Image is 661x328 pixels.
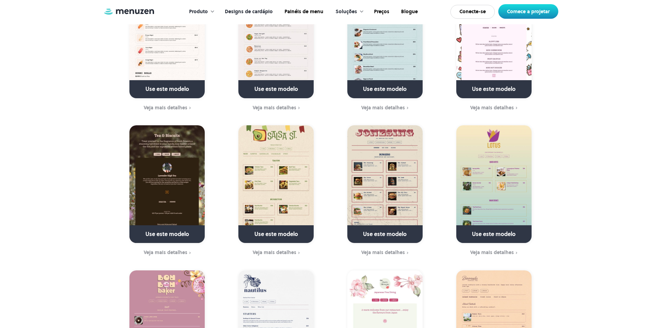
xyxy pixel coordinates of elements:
[129,125,205,243] a: Use este modelo
[182,1,218,23] div: Produto
[361,104,405,111] font: Veja mais detalhes
[450,5,495,19] a: Conecte-se
[285,8,323,15] font: Painéis de menu
[374,8,389,15] font: Preços
[507,8,550,15] font: Comece a projetar
[253,104,296,111] font: Veja mais detalhes
[238,125,314,243] a: Use este modelo
[347,125,423,243] a: Use este modelo
[218,1,278,23] a: Designs de cardápio
[459,8,486,15] font: Conecte-se
[335,249,435,256] a: Veja mais detalhes
[470,104,514,111] font: Veja mais detalhes
[444,104,544,112] a: Veja mais detalhes
[335,104,435,112] a: Veja mais detalhes
[117,249,218,256] a: Veja mais detalhes
[144,104,187,111] font: Veja mais detalhes
[278,1,329,23] a: Painéis de menu
[361,249,405,256] font: Veja mais detalhes
[117,104,218,112] a: Veja mais detalhes
[226,104,326,112] a: Veja mais detalhes
[144,249,187,256] font: Veja mais detalhes
[444,249,544,256] a: Veja mais detalhes
[336,8,357,15] font: Soluções
[395,1,423,23] a: Blogue
[470,249,514,256] font: Veja mais detalhes
[401,8,418,15] font: Blogue
[367,1,395,23] a: Preços
[329,1,367,23] div: Soluções
[456,125,532,243] a: Use este modelo
[189,8,208,15] font: Produto
[253,249,296,256] font: Veja mais detalhes
[225,8,273,15] font: Designs de cardápio
[226,249,326,256] a: Veja mais detalhes
[498,4,558,19] a: Comece a projetar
